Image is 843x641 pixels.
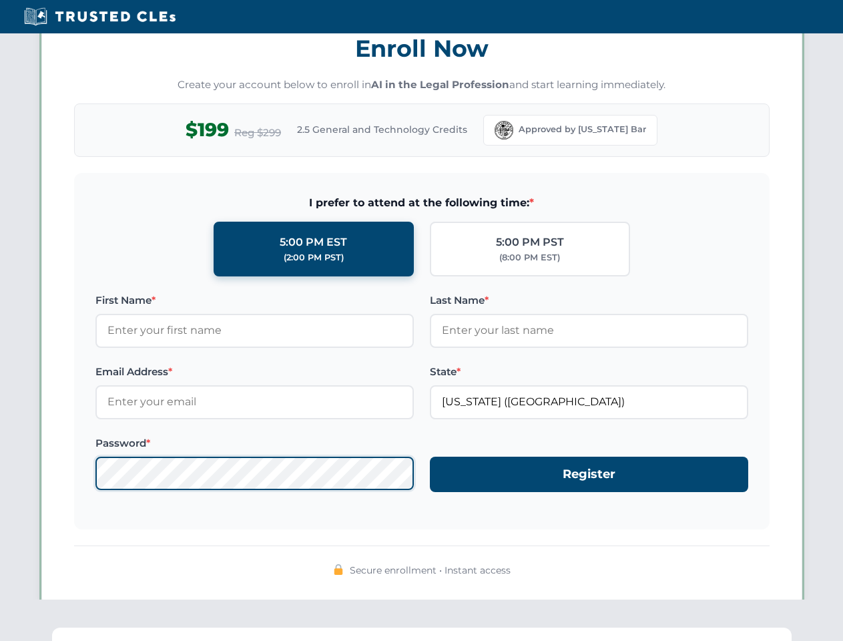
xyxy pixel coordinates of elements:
[95,292,414,308] label: First Name
[350,563,511,578] span: Secure enrollment • Instant access
[496,234,564,251] div: 5:00 PM PST
[371,78,509,91] strong: AI in the Legal Profession
[280,234,347,251] div: 5:00 PM EST
[20,7,180,27] img: Trusted CLEs
[284,251,344,264] div: (2:00 PM PST)
[95,194,748,212] span: I prefer to attend at the following time:
[95,364,414,380] label: Email Address
[499,251,560,264] div: (8:00 PM EST)
[430,314,748,347] input: Enter your last name
[74,27,770,69] h3: Enroll Now
[495,121,513,140] img: Florida Bar
[95,385,414,419] input: Enter your email
[430,385,748,419] input: Florida (FL)
[297,122,467,137] span: 2.5 General and Technology Credits
[234,125,281,141] span: Reg $299
[519,123,646,136] span: Approved by [US_STATE] Bar
[430,292,748,308] label: Last Name
[74,77,770,93] p: Create your account below to enroll in and start learning immediately.
[95,314,414,347] input: Enter your first name
[430,364,748,380] label: State
[430,457,748,492] button: Register
[186,115,229,145] span: $199
[95,435,414,451] label: Password
[333,564,344,575] img: 🔒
